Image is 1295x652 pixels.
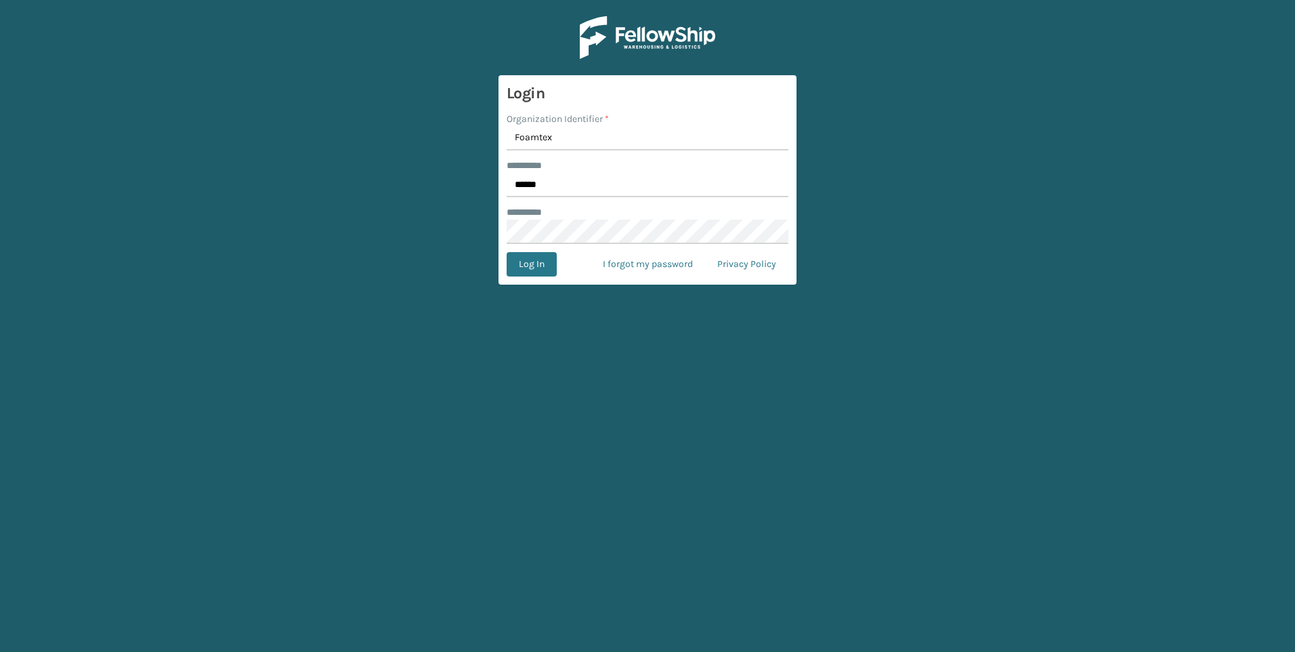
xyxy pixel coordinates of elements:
[507,252,557,277] button: Log In
[591,252,705,277] a: I forgot my password
[507,112,609,126] label: Organization Identifier
[507,83,788,104] h3: Login
[580,16,715,59] img: Logo
[705,252,788,277] a: Privacy Policy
